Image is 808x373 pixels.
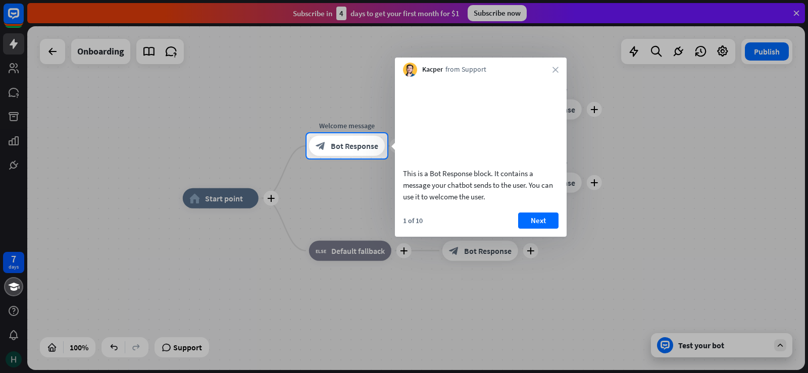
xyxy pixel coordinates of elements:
div: 1 of 10 [403,216,423,225]
button: Open LiveChat chat widget [8,4,38,34]
span: Kacper [422,65,443,75]
i: close [552,67,559,73]
span: from Support [445,65,486,75]
i: block_bot_response [316,141,326,151]
button: Next [518,212,559,229]
div: This is a Bot Response block. It contains a message your chatbot sends to the user. You can use i... [403,168,559,202]
span: Bot Response [331,141,378,151]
